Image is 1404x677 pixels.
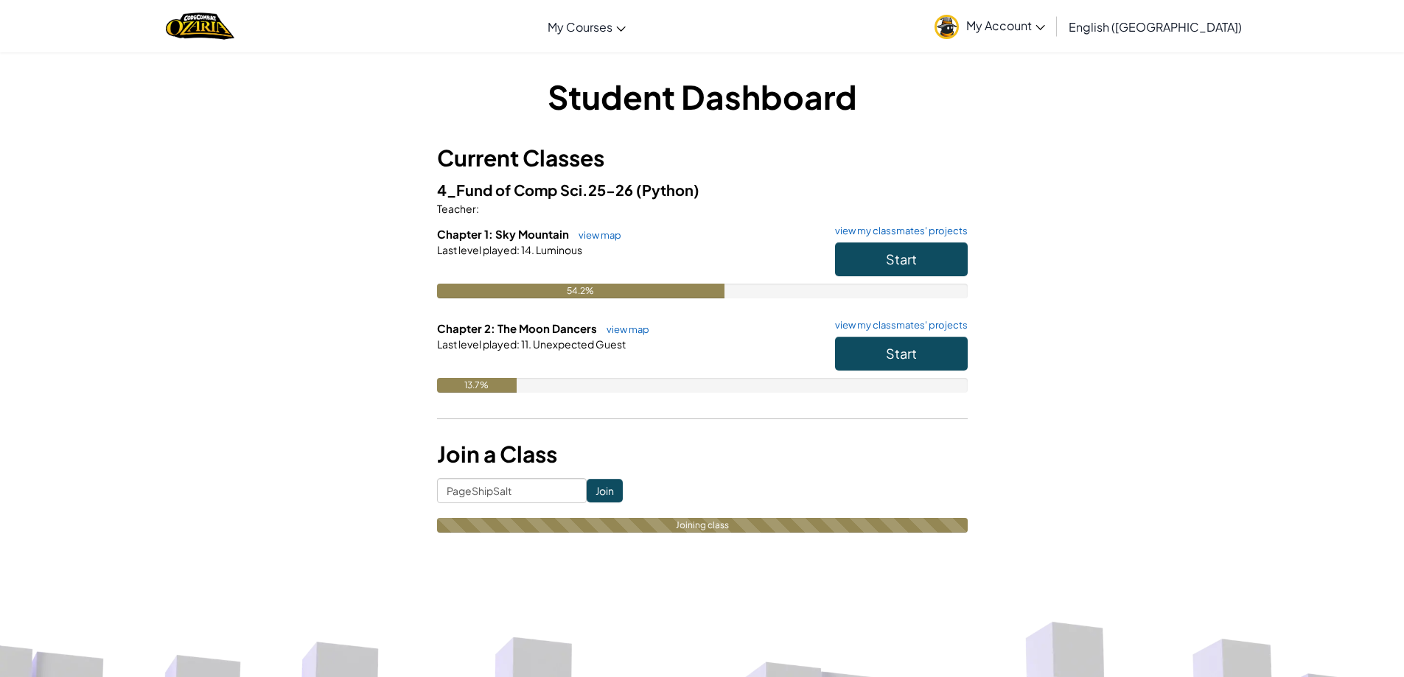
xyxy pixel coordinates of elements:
[828,320,968,330] a: view my classmates' projects
[437,202,476,215] span: Teacher
[437,141,968,175] h3: Current Classes
[437,227,571,241] span: Chapter 1: Sky Mountain
[534,243,582,256] span: Luminous
[437,180,636,199] span: 4_Fund of Comp Sci.25-26
[935,15,959,39] img: avatar
[828,226,968,236] a: view my classmates' projects
[520,243,534,256] span: 14.
[531,337,626,351] span: Unexpected Guest
[517,337,520,351] span: :
[437,321,599,335] span: Chapter 2: The Moon Dancers
[636,180,699,199] span: (Python)
[966,18,1045,33] span: My Account
[1061,7,1249,46] a: English ([GEOGRAPHIC_DATA])
[927,3,1052,49] a: My Account
[437,378,517,393] div: 13.7%
[437,518,968,533] div: Joining class
[437,284,724,298] div: 54.2%
[166,11,234,41] a: Ozaria by CodeCombat logo
[520,337,531,351] span: 11.
[437,438,968,471] h3: Join a Class
[1069,19,1242,35] span: English ([GEOGRAPHIC_DATA])
[437,243,517,256] span: Last level played
[835,337,968,371] button: Start
[548,19,612,35] span: My Courses
[437,337,517,351] span: Last level played
[886,345,917,362] span: Start
[587,479,623,502] input: Join
[166,11,234,41] img: Home
[540,7,633,46] a: My Courses
[599,323,649,335] a: view map
[437,74,968,119] h1: Student Dashboard
[886,250,917,267] span: Start
[517,243,520,256] span: :
[835,242,968,276] button: Start
[437,478,587,503] input: <Enter Class Code>
[476,202,479,215] span: :
[571,229,621,241] a: view map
